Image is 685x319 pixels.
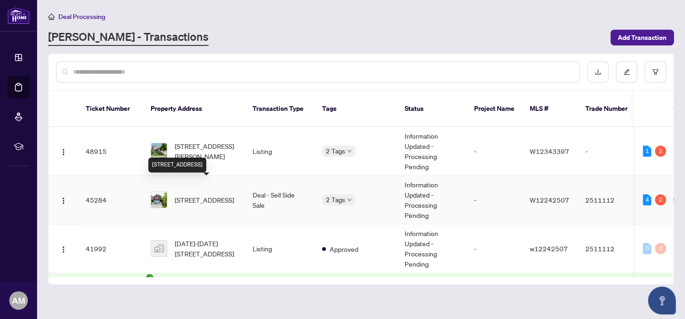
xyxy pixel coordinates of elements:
[245,224,315,273] td: Listing
[655,194,666,205] div: 2
[587,61,609,83] button: download
[330,244,358,254] span: Approved
[397,91,467,127] th: Status
[610,30,674,45] button: Add Transaction
[578,91,643,127] th: Trade Number
[245,91,315,127] th: Transaction Type
[56,192,71,207] button: Logo
[655,146,666,157] div: 2
[56,241,71,256] button: Logo
[58,13,105,21] span: Deal Processing
[78,224,143,273] td: 41992
[175,238,238,259] span: [DATE]-[DATE][STREET_ADDRESS]
[467,91,522,127] th: Project Name
[578,224,643,273] td: 2511112
[643,194,651,205] div: 4
[245,127,315,176] td: Listing
[56,144,71,159] button: Logo
[315,91,397,127] th: Tags
[467,127,522,176] td: -
[643,146,651,157] div: 1
[78,176,143,224] td: 45284
[530,244,568,253] span: w12242507
[7,7,30,24] img: logo
[60,148,67,156] img: Logo
[151,192,167,208] img: thumbnail-img
[151,241,167,256] img: thumbnail-img
[618,30,666,45] span: Add Transaction
[48,29,209,46] a: [PERSON_NAME] - Transactions
[522,91,578,127] th: MLS #
[347,149,352,153] span: down
[151,143,167,159] img: thumbnail-img
[623,69,630,75] span: edit
[143,91,245,127] th: Property Address
[530,196,569,204] span: W12242507
[467,224,522,273] td: -
[48,13,55,20] span: home
[347,198,352,202] span: down
[397,127,467,176] td: Information Updated - Processing Pending
[175,141,238,161] span: [STREET_ADDRESS][PERSON_NAME]
[146,274,153,281] span: check-circle
[643,243,651,254] div: 0
[245,176,315,224] td: Deal - Sell Side Sale
[648,287,676,314] button: Open asap
[326,194,345,205] span: 2 Tags
[397,176,467,224] td: Information Updated - Processing Pending
[60,197,67,204] img: Logo
[467,176,522,224] td: -
[595,69,601,75] span: download
[578,127,643,176] td: -
[397,224,467,273] td: Information Updated - Processing Pending
[652,69,659,75] span: filter
[578,176,643,224] td: 2511112
[326,146,345,156] span: 2 Tags
[616,61,637,83] button: edit
[148,158,206,172] div: [STREET_ADDRESS]
[645,61,666,83] button: filter
[175,195,234,205] span: [STREET_ADDRESS]
[530,147,569,155] span: W12343397
[78,127,143,176] td: 48915
[12,294,25,307] span: AM
[78,91,143,127] th: Ticket Number
[655,243,666,254] div: 0
[60,246,67,253] img: Logo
